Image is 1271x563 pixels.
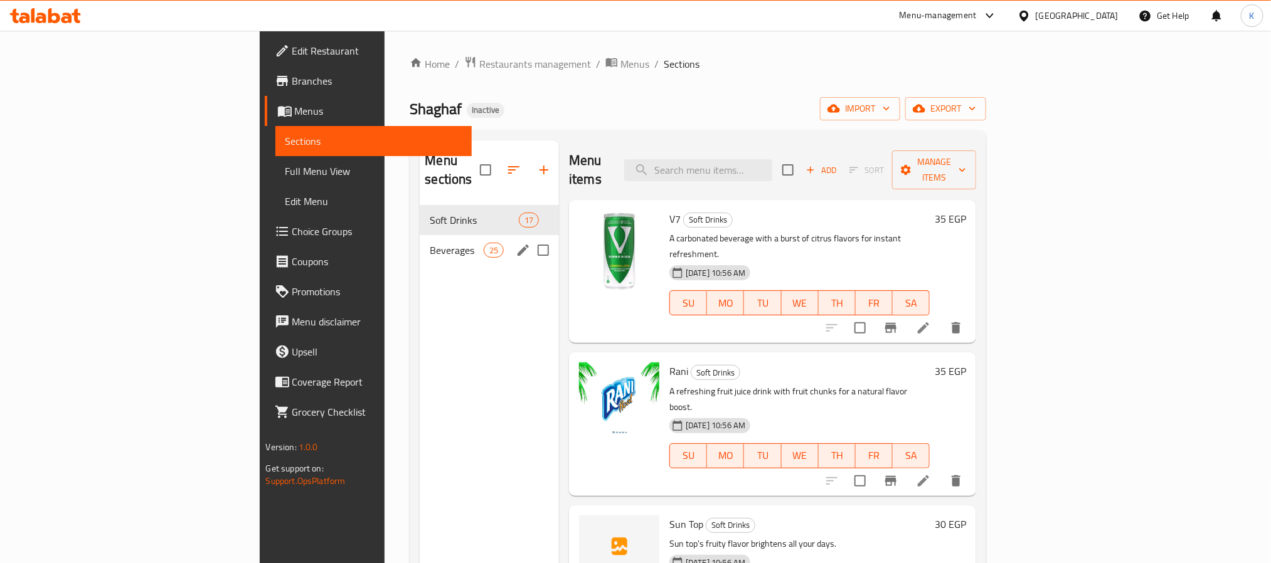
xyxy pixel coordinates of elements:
[681,419,750,431] span: [DATE] 10:56 AM
[819,290,856,315] button: TH
[484,243,504,258] div: items
[275,156,472,186] a: Full Menu View
[916,320,931,335] a: Edit menu item
[430,213,518,228] span: Soft Drinks
[265,367,472,397] a: Coverage Report
[893,443,930,468] button: SA
[569,151,609,189] h2: Menu items
[775,157,801,183] span: Select section
[861,294,888,312] span: FR
[706,518,755,532] span: Soft Drinks
[292,224,462,239] span: Choice Groups
[664,56,699,71] span: Sections
[519,213,539,228] div: items
[266,460,324,476] span: Get support on:
[856,290,893,315] button: FR
[1036,9,1119,23] div: [GEOGRAPHIC_DATA]
[654,56,659,71] li: /
[782,290,819,315] button: WE
[820,97,900,120] button: import
[292,254,462,269] span: Coupons
[941,313,971,343] button: delete
[292,374,462,389] span: Coverage Report
[749,446,776,465] span: TU
[900,8,977,23] div: Menu-management
[467,103,504,118] div: Inactive
[292,344,462,359] span: Upsell
[935,362,966,380] h6: 35 EGP
[712,294,739,312] span: MO
[935,515,966,533] h6: 30 EGP
[669,290,707,315] button: SU
[787,294,814,312] span: WE
[707,290,744,315] button: MO
[782,443,819,468] button: WE
[292,284,462,299] span: Promotions
[902,154,966,186] span: Manage items
[464,56,591,72] a: Restaurants management
[430,243,483,258] span: Beverages
[749,294,776,312] span: TU
[941,466,971,496] button: delete
[669,443,707,468] button: SU
[876,313,906,343] button: Branch-specific-item
[669,515,703,534] span: Sun Top
[266,473,346,489] a: Support.OpsPlatform
[265,66,472,96] a: Branches
[898,446,925,465] span: SA
[681,267,750,279] span: [DATE] 10:56 AM
[669,231,930,262] p: A carbonated beverage with a burst of citrus flavors for instant refreshment.
[841,160,892,180] span: Select section first
[707,443,744,468] button: MO
[801,160,841,180] span: Add item
[691,365,740,380] div: Soft Drinks
[479,56,591,71] span: Restaurants management
[529,155,559,185] button: Add section
[856,443,893,468] button: FR
[675,294,702,312] span: SU
[861,446,888,465] span: FR
[916,473,931,488] a: Edit menu item
[683,213,733,228] div: Soft Drinks
[669,384,930,415] p: A refreshing fruit juice drink with fruit chunks for a natural flavor boost.
[265,216,472,246] a: Choice Groups
[467,105,504,115] span: Inactive
[265,246,472,276] a: Coupons
[804,163,838,177] span: Add
[266,439,297,455] span: Version:
[830,101,890,117] span: import
[292,404,462,419] span: Grocery Checklist
[292,73,462,88] span: Branches
[691,366,740,380] span: Soft Drinks
[265,96,472,126] a: Menus
[669,362,688,381] span: Rani
[824,294,851,312] span: TH
[519,214,538,226] span: 17
[684,213,732,227] span: Soft Drinks
[847,468,873,494] span: Select to update
[824,446,851,465] span: TH
[893,290,930,315] button: SA
[579,362,659,443] img: Rani
[299,439,318,455] span: 1.0.0
[285,164,462,179] span: Full Menu View
[285,194,462,209] span: Edit Menu
[265,337,472,367] a: Upsell
[484,245,503,256] span: 25
[265,276,472,307] a: Promotions
[420,200,559,270] nav: Menu sections
[596,56,600,71] li: /
[915,101,976,117] span: export
[847,315,873,341] span: Select to update
[265,397,472,427] a: Grocery Checklist
[579,210,659,290] img: V7
[1250,9,1255,23] span: K
[669,536,930,552] p: Sun top's fruity flavor brightens all your days.
[801,160,841,180] button: Add
[712,446,739,465] span: MO
[898,294,925,312] span: SA
[514,241,533,260] button: edit
[499,155,529,185] span: Sort sections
